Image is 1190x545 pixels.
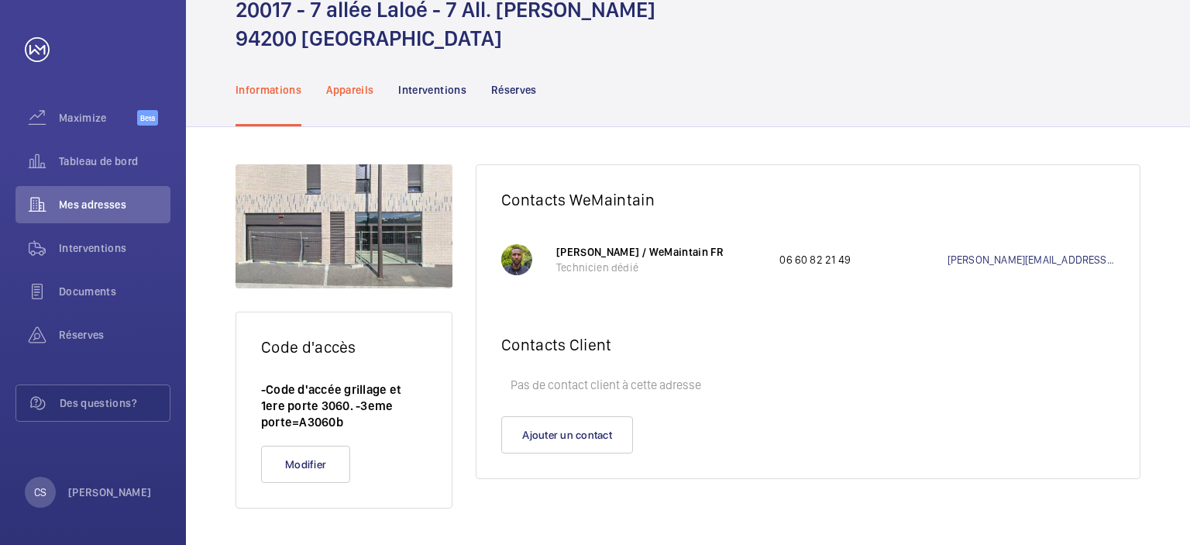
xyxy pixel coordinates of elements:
p: Appareils [326,82,373,98]
p: Interventions [398,82,466,98]
span: Mes adresses [59,197,170,212]
span: Des questions? [60,395,170,411]
button: Ajouter un contact [501,416,633,454]
a: [PERSON_NAME][EMAIL_ADDRESS][DOMAIN_NAME] [948,252,1115,267]
p: Informations [236,82,301,98]
p: Pas de contact client à cette adresse [501,370,1115,401]
p: [PERSON_NAME] / WeMaintain FR [556,244,764,260]
span: Tableau de bord [59,153,170,169]
h2: Contacts Client [501,335,1115,354]
p: Technicien dédié [556,260,764,275]
h2: Code d'accès [261,337,427,357]
span: Interventions [59,240,170,256]
button: Modifier [261,446,350,483]
p: Réserves [491,82,537,98]
p: -Code d'accée grillage et 1ere porte 3060. -3eme porte=A3060b [261,381,427,430]
span: Documents [59,284,170,299]
span: Maximize [59,110,137,126]
h2: Contacts WeMaintain [501,190,1115,209]
span: Beta [137,110,158,126]
p: [PERSON_NAME] [68,485,152,500]
p: CS [34,485,46,500]
span: Réserves [59,327,170,343]
p: 06 60 82 21 49 [779,252,947,267]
